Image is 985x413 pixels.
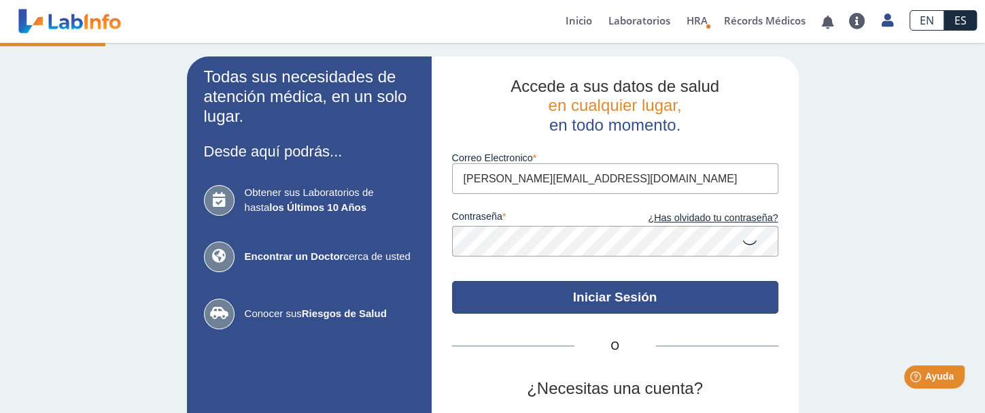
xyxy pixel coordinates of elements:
[452,379,778,399] h2: ¿Necesitas una cuenta?
[574,338,656,354] span: O
[687,14,708,27] span: HRA
[452,152,778,163] label: Correo Electronico
[944,10,977,31] a: ES
[245,250,344,262] b: Encontrar un Doctor
[452,281,778,314] button: Iniciar Sesión
[302,308,387,319] b: Riesgos de Salud
[245,249,415,265] span: cerca de usted
[511,77,719,95] span: Accede a sus datos de salud
[204,67,415,126] h2: Todas sus necesidades de atención médica, en un solo lugar.
[864,360,970,398] iframe: Help widget launcher
[910,10,944,31] a: EN
[204,143,415,160] h3: Desde aquí podrás...
[549,116,680,134] span: en todo momento.
[452,211,615,226] label: contraseña
[245,306,415,322] span: Conocer sus
[548,96,681,114] span: en cualquier lugar,
[269,201,366,213] b: los Últimos 10 Años
[245,185,415,216] span: Obtener sus Laboratorios de hasta
[615,211,778,226] a: ¿Has olvidado tu contraseña?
